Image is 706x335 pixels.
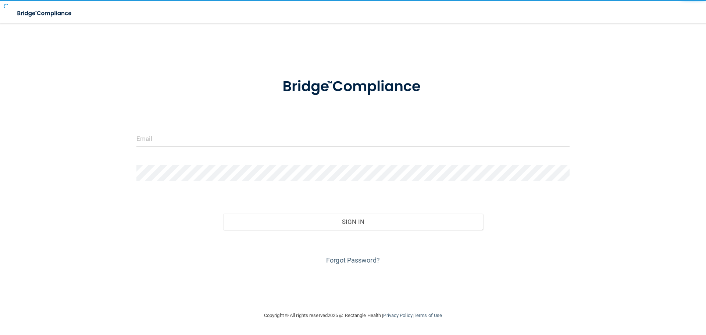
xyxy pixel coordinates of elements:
a: Privacy Policy [383,313,412,318]
input: Email [136,130,570,147]
a: Forgot Password? [326,256,380,264]
div: Copyright © All rights reserved 2025 @ Rectangle Health | | [219,304,487,327]
img: bridge_compliance_login_screen.278c3ca4.svg [267,68,439,106]
a: Terms of Use [414,313,442,318]
img: bridge_compliance_login_screen.278c3ca4.svg [11,6,79,21]
button: Sign In [223,214,483,230]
